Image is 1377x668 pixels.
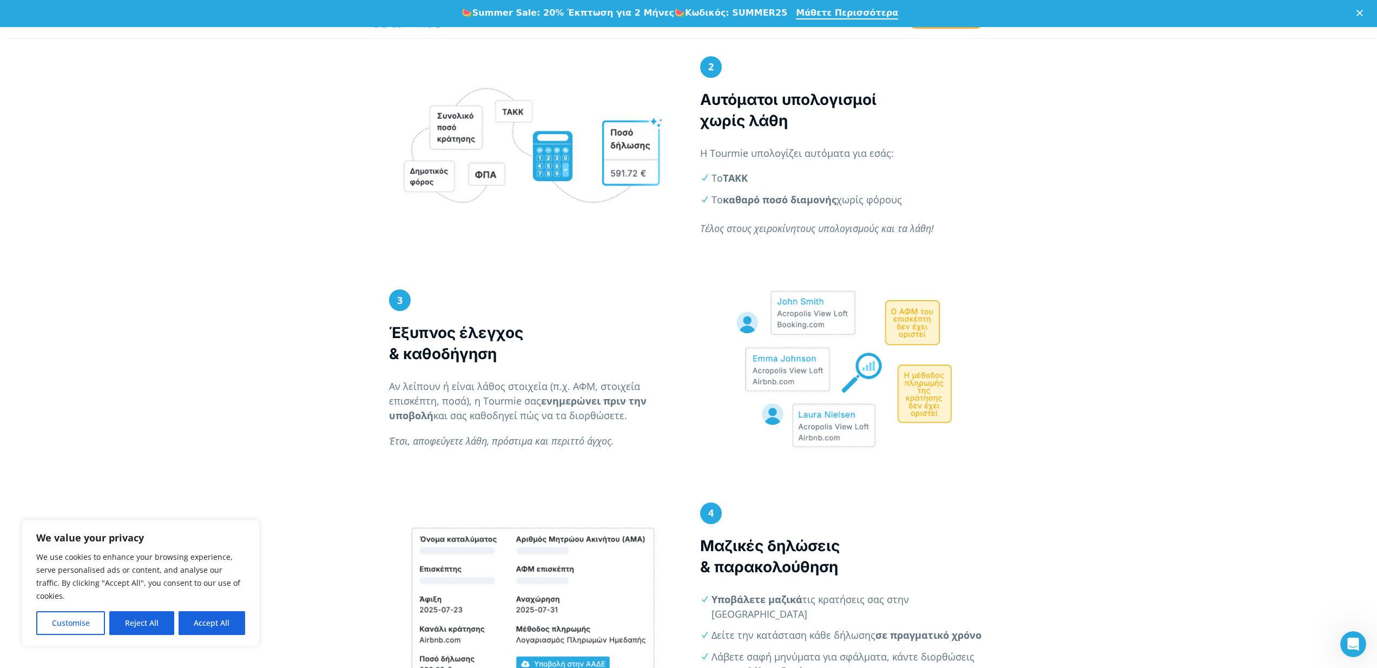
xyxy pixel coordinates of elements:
button: Reject All [109,611,174,635]
em: Τέλος στους χειροκίνητους υπολογισμούς και τα λάθη! [700,222,934,235]
p: Αν λείπουν ή είναι λάθος στοιχεία (π.χ. ΑΦΜ, στοιχεία επισκέπτη, ποσά), η Tourmie σας και σας καθ... [389,379,677,423]
li: Το χωρίς φόρους [711,193,988,207]
strong: σε πραγματικό χρόνο [875,629,981,641]
div: 🍉 🍉 [462,8,787,18]
h3: Έξυπνος έλεγχος & καθοδήγηση [389,322,677,365]
strong: ΤΑΚΚ [723,171,748,184]
span: 4 [700,502,722,524]
button: Customise [36,611,105,635]
iframe: Intercom live chat [1340,631,1366,657]
span: 3 [389,289,411,311]
a: Μάθετε Περισσότερα [796,8,898,19]
strong: ενημερώνει [541,394,601,407]
span: 2 [700,56,722,78]
p: We use cookies to enhance your browsing experience, serve personalised ads or content, and analys... [36,551,245,603]
h3: Αυτόματοι υπολογισμοί χωρίς λάθη [700,89,989,131]
b: Summer Sale: 20% Έκπτωση για 2 Μήνες [472,8,674,18]
div: Κλείσιμο [1356,10,1367,16]
h3: Μαζικές δηλώσεις & παρακολούθηση [700,535,989,578]
p: Η Tourmie υπολογίζει αυτόματα για εσάς: [700,146,989,161]
li: Δείτε την κατάσταση κάθε δήλωσης [711,628,988,643]
p: We value your privacy [36,531,245,544]
li: τις κρατήσεις σας στην [GEOGRAPHIC_DATA] [711,592,988,621]
em: Έτσι, αποφεύγετε λάθη, πρόστιμα και περιττό άγχος. [389,434,614,447]
strong: Υποβάλετε μαζικά [711,593,802,606]
button: Accept All [179,611,245,635]
li: Το [711,171,988,186]
strong: καθαρό ποσό διαμονής [723,193,836,206]
b: Κωδικός: SUMMER25 [685,8,787,18]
